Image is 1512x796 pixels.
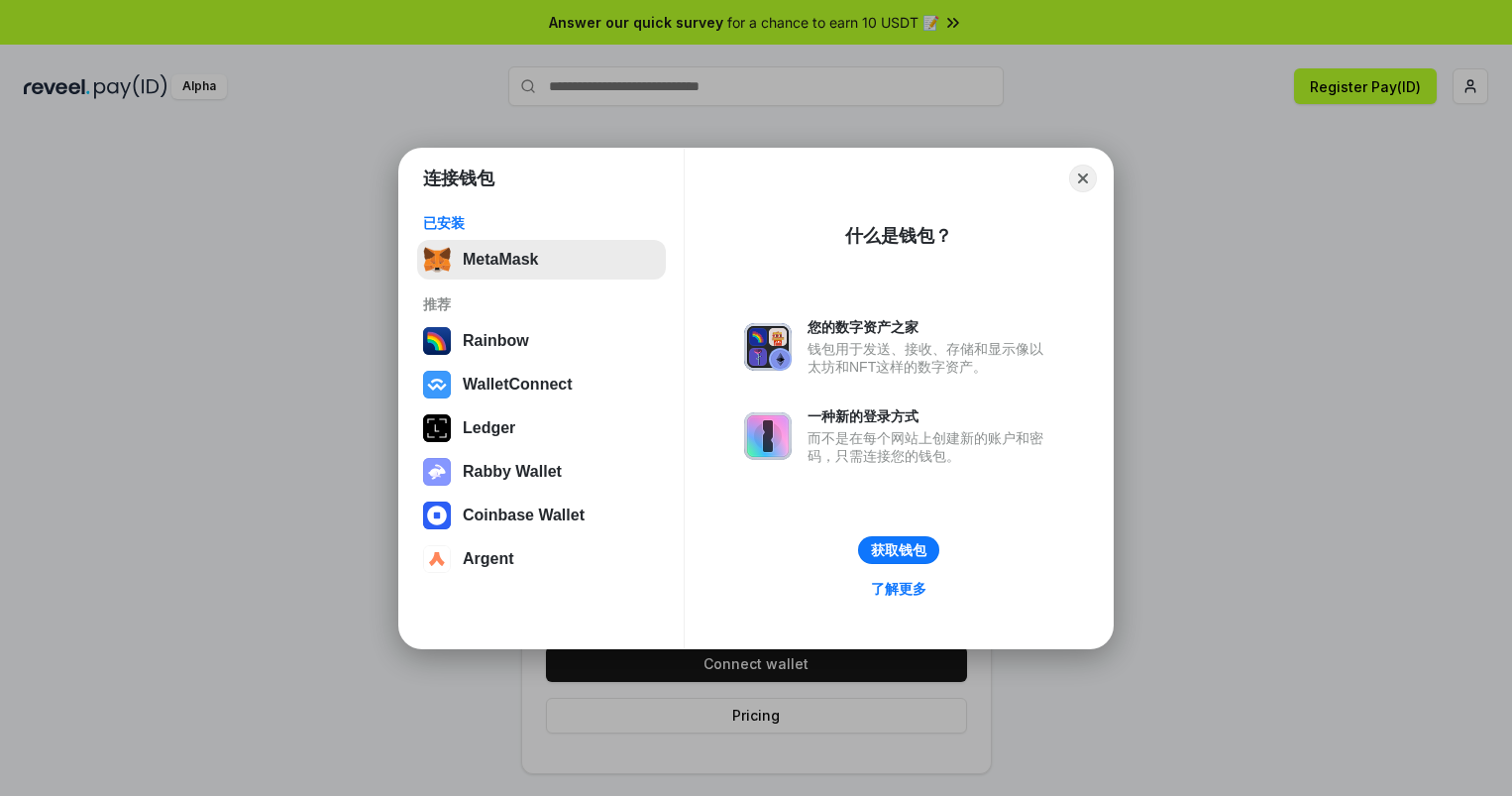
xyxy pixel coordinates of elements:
img: svg+xml,%3Csvg%20width%3D%2228%22%20height%3D%2228%22%20viewBox%3D%220%200%2028%2028%22%20fill%3D... [423,502,451,529]
div: Rainbow [463,332,529,350]
div: 获取钱包 [871,541,926,559]
button: WalletConnect [417,365,666,404]
img: svg+xml,%3Csvg%20width%3D%2228%22%20height%3D%2228%22%20viewBox%3D%220%200%2028%2028%22%20fill%3D... [423,545,451,573]
div: 一种新的登录方式 [808,407,1053,425]
div: 了解更多 [871,580,926,598]
button: Argent [417,539,666,579]
button: MetaMask [417,240,666,280]
img: svg+xml,%3Csvg%20xmlns%3D%22http%3A%2F%2Fwww.w3.org%2F2000%2Fsvg%22%20fill%3D%22none%22%20viewBox... [744,412,792,460]
button: Close [1069,165,1097,192]
div: Coinbase Wallet [463,507,585,524]
button: Ledger [417,408,666,448]
div: 推荐 [423,295,660,313]
div: MetaMask [463,251,538,269]
img: svg+xml,%3Csvg%20xmlns%3D%22http%3A%2F%2Fwww.w3.org%2F2000%2Fsvg%22%20fill%3D%22none%22%20viewBox... [423,458,451,486]
button: Rabby Wallet [417,452,666,492]
button: Rainbow [417,321,666,361]
div: WalletConnect [463,376,573,394]
div: 已安装 [423,214,660,232]
div: 钱包用于发送、接收、存储和显示像以太坊和NFT这样的数字资产。 [808,340,1053,376]
img: svg+xml,%3Csvg%20width%3D%2228%22%20height%3D%2228%22%20viewBox%3D%220%200%2028%2028%22%20fill%3D... [423,371,451,398]
div: 您的数字资产之家 [808,318,1053,336]
div: 而不是在每个网站上创建新的账户和密码，只需连接您的钱包。 [808,429,1053,465]
div: Ledger [463,419,515,437]
img: svg+xml,%3Csvg%20fill%3D%22none%22%20height%3D%2233%22%20viewBox%3D%220%200%2035%2033%22%20width%... [423,246,451,274]
button: Coinbase Wallet [417,496,666,535]
button: 获取钱包 [858,536,939,564]
h1: 连接钱包 [423,167,494,190]
div: Rabby Wallet [463,463,562,481]
div: Argent [463,550,514,568]
img: svg+xml,%3Csvg%20width%3D%22120%22%20height%3D%22120%22%20viewBox%3D%220%200%20120%20120%22%20fil... [423,327,451,355]
div: 什么是钱包？ [845,224,952,248]
img: svg+xml,%3Csvg%20xmlns%3D%22http%3A%2F%2Fwww.w3.org%2F2000%2Fsvg%22%20fill%3D%22none%22%20viewBox... [744,323,792,371]
img: svg+xml,%3Csvg%20xmlns%3D%22http%3A%2F%2Fwww.w3.org%2F2000%2Fsvg%22%20width%3D%2228%22%20height%3... [423,414,451,442]
a: 了解更多 [859,576,938,602]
